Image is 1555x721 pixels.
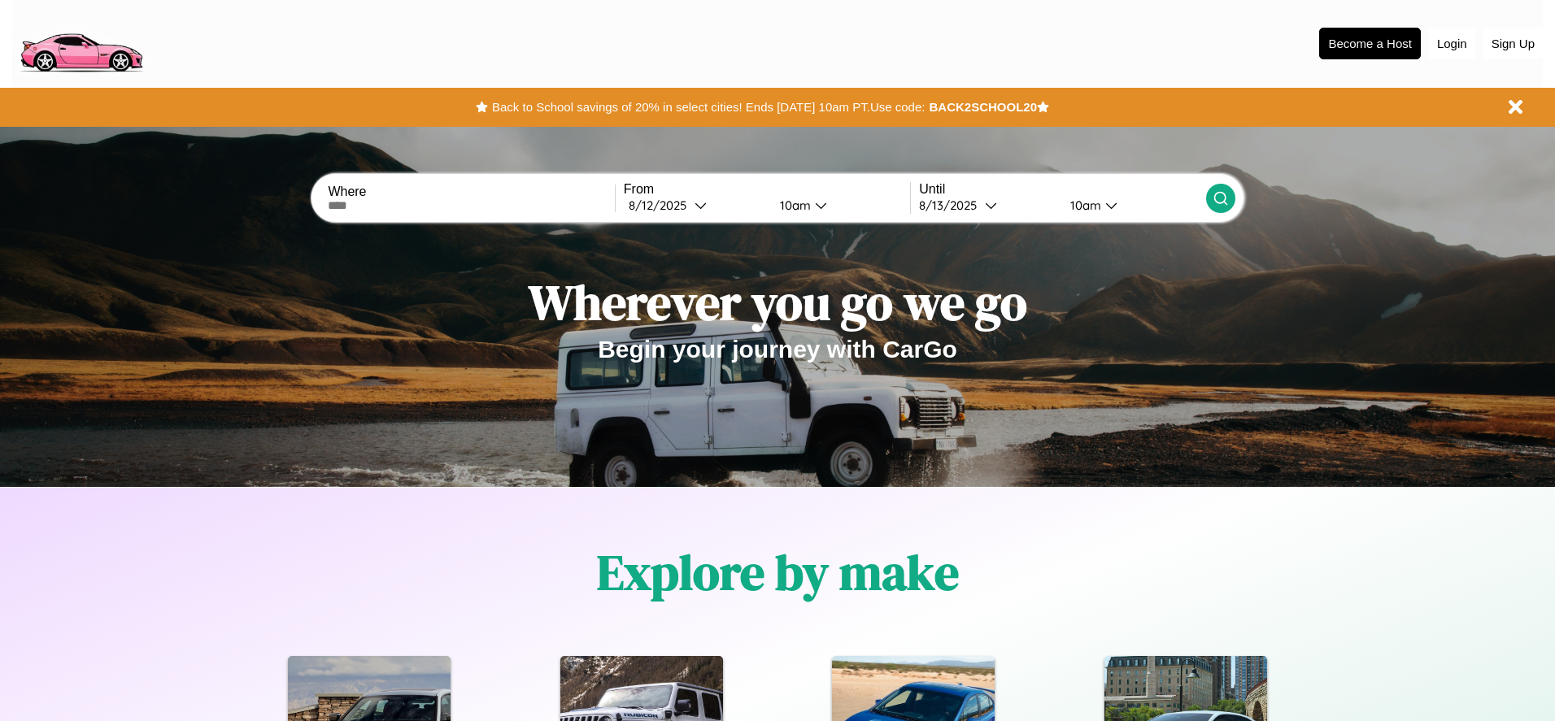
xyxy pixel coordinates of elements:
button: 10am [767,197,910,214]
label: Until [919,182,1205,197]
h1: Explore by make [597,539,959,606]
button: 10am [1057,197,1205,214]
label: From [624,182,910,197]
button: Login [1429,28,1475,59]
button: Sign Up [1483,28,1543,59]
div: 10am [772,198,815,213]
div: 8 / 13 / 2025 [919,198,985,213]
button: 8/12/2025 [624,197,767,214]
b: BACK2SCHOOL20 [929,100,1037,114]
label: Where [328,185,614,199]
button: Back to School savings of 20% in select cities! Ends [DATE] 10am PT.Use code: [488,96,929,119]
button: Become a Host [1319,28,1421,59]
img: logo [12,8,150,76]
div: 8 / 12 / 2025 [629,198,695,213]
div: 10am [1062,198,1105,213]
